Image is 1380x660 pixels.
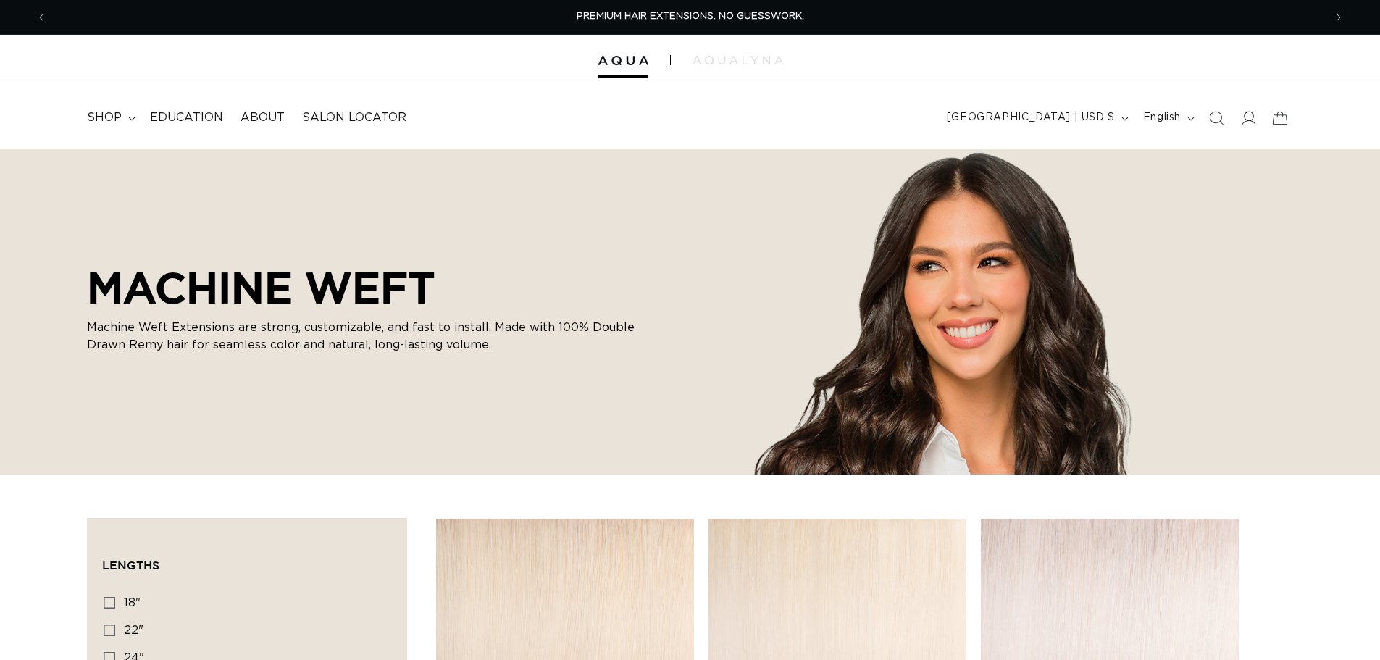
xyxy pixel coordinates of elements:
[232,101,293,134] a: About
[124,597,141,609] span: 18"
[1134,104,1200,132] button: English
[78,101,141,134] summary: shop
[102,559,159,572] span: Lengths
[141,101,232,134] a: Education
[1323,4,1355,31] button: Next announcement
[302,110,406,125] span: Salon Locator
[102,533,392,585] summary: Lengths (0 selected)
[87,319,637,354] p: Machine Weft Extensions are strong, customizable, and fast to install. Made with 100% Double Draw...
[577,12,804,21] span: PREMIUM HAIR EXTENSIONS. NO GUESSWORK.
[938,104,1134,132] button: [GEOGRAPHIC_DATA] | USD $
[241,110,285,125] span: About
[598,56,648,66] img: Aqua Hair Extensions
[693,56,783,64] img: aqualyna.com
[124,625,143,636] span: 22"
[1200,102,1232,134] summary: Search
[87,262,637,313] h2: MACHINE WEFT
[87,110,122,125] span: shop
[293,101,415,134] a: Salon Locator
[1143,110,1181,125] span: English
[25,4,57,31] button: Previous announcement
[947,110,1115,125] span: [GEOGRAPHIC_DATA] | USD $
[150,110,223,125] span: Education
